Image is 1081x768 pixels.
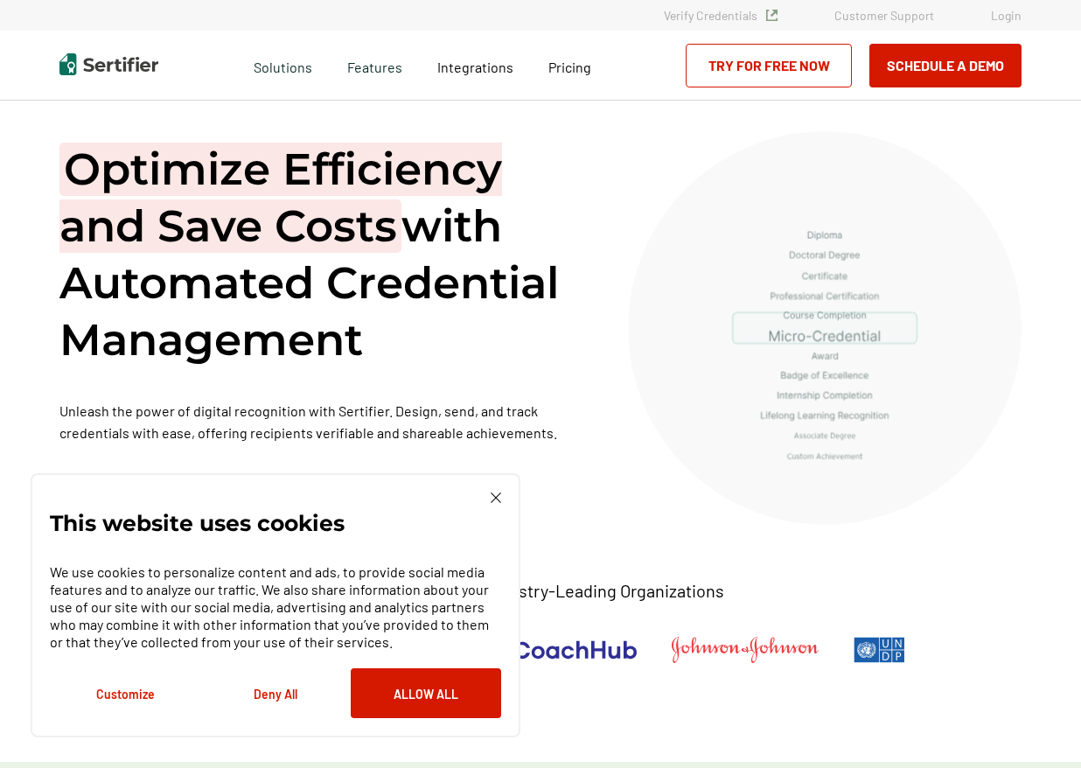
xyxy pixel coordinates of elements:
img: Johnson & Johnson [672,637,819,663]
span: Integrations [437,59,513,75]
span: Optimize Efficiency and Save Costs [59,143,502,253]
a: Login [991,8,1022,23]
img: CoachHub [479,637,637,663]
p: We use cookies to personalize content and ads, to provide social media features and to analyze ou... [50,563,501,651]
button: Customize [50,668,200,718]
a: Customer Support [834,8,934,23]
img: UNDP [854,637,905,663]
button: Deny All [200,668,351,718]
a: Pricing [548,54,591,76]
p: Unleash the power of digital recognition with Sertifier. Design, send, and track credentials with... [59,400,584,443]
span: Features [347,54,402,76]
g: Associate Degree [794,432,855,439]
span: Solutions [254,54,312,76]
a: Verify Credentials [664,8,778,23]
h1: with Automated Credential Management [59,141,584,368]
a: Integrations [437,54,513,76]
button: Schedule a Demo [869,44,1022,87]
a: Try for Free Now [686,44,852,87]
iframe: Chat Widget [994,684,1081,768]
p: Trusted by +1500 Industry-Leading Organizations [356,580,724,602]
img: Cookie Popup Close [491,492,501,503]
button: Allow All [351,668,501,718]
p: This website uses cookies [50,514,345,532]
img: Verified [766,10,778,21]
span: Pricing [548,59,591,75]
img: Sertifier | Digital Credentialing Platform [59,53,158,75]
